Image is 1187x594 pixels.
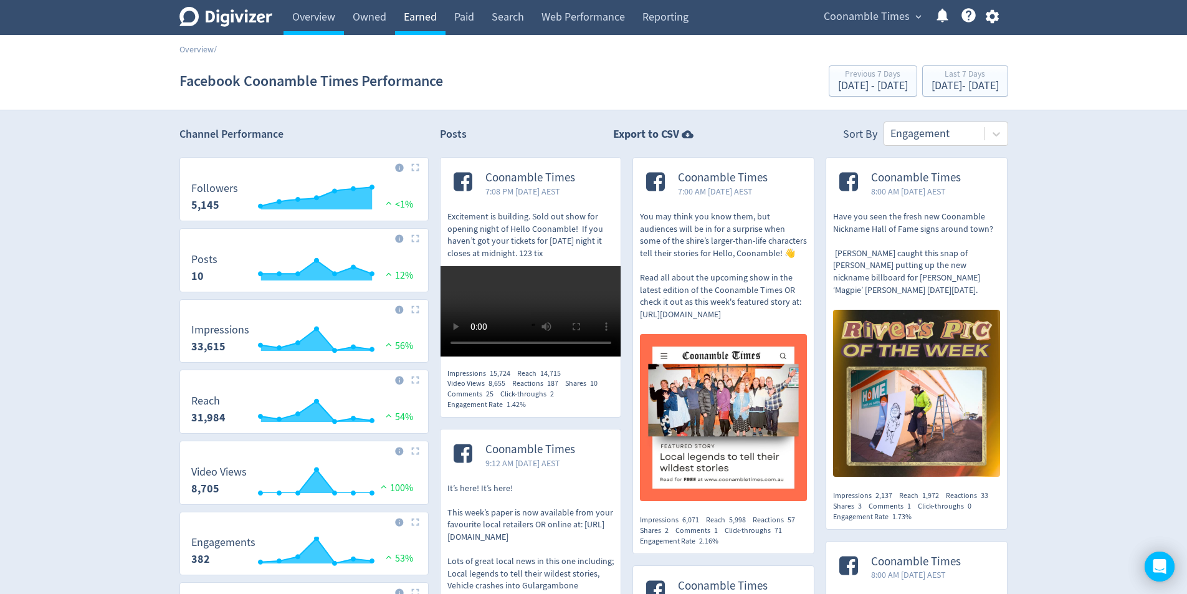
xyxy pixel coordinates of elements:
[191,410,226,425] strong: 31,984
[411,447,419,455] img: Placeholder
[411,518,419,526] img: Placeholder
[826,158,1007,481] a: Coonamble Times8:00 AM [DATE] AESTHave you seen the fresh new Coonamble Nickname Hall of Fame sig...
[918,501,978,512] div: Click-throughs
[383,198,395,208] img: positive-performance.svg
[378,482,390,491] img: positive-performance.svg
[411,163,419,171] img: Placeholder
[675,525,725,536] div: Comments
[179,61,443,101] h1: Facebook Coonamble Times Performance
[547,378,558,388] span: 187
[378,482,413,494] span: 100%
[383,411,413,423] span: 54%
[383,552,413,565] span: 53%
[191,198,219,213] strong: 5,145
[829,65,917,97] button: Previous 7 Days[DATE] - [DATE]
[191,269,204,284] strong: 10
[640,515,706,525] div: Impressions
[871,185,961,198] span: 8:00 AM [DATE] AEST
[843,127,877,146] div: Sort By
[185,254,423,287] svg: Posts 10
[678,579,768,593] span: Coonamble Times
[640,536,725,547] div: Engagement Rate
[871,568,961,581] span: 8:00 AM [DATE] AEST
[191,535,255,550] dt: Engagements
[185,324,423,357] svg: Impressions 33,615
[946,491,995,501] div: Reactions
[485,185,575,198] span: 7:08 PM [DATE] AEST
[833,501,869,512] div: Shares
[411,376,419,384] img: Placeholder
[383,411,395,420] img: positive-performance.svg
[440,127,467,146] h2: Posts
[613,127,679,142] strong: Export to CSV
[875,491,892,501] span: 2,137
[441,158,621,360] a: Coonamble Times7:08 PM [DATE] AESTExcitement is building. Sold out show for opening night of Hell...
[411,305,419,314] img: Placeholder
[447,211,614,259] p: Excitement is building. Sold out show for opening night of Hello Coonamble! If you haven’t got yo...
[871,555,961,569] span: Coonamble Times
[892,512,912,522] span: 1.73%
[191,465,247,479] dt: Video Views
[699,536,718,546] span: 2.16%
[833,512,918,522] div: Engagement Rate
[447,368,517,379] div: Impressions
[191,181,238,196] dt: Followers
[913,11,924,22] span: expand_more
[788,515,795,525] span: 57
[1145,552,1175,582] div: Open Intercom Messenger
[185,466,423,499] svg: Video Views 8,705
[517,368,568,379] div: Reach
[489,378,505,388] span: 8,655
[833,211,1000,296] p: Have you seen the fresh new Coonamble Nickname Hall of Fame signs around town? [PERSON_NAME] caug...
[486,389,493,399] span: 25
[191,552,210,567] strong: 382
[383,269,395,279] img: positive-performance.svg
[185,537,423,570] svg: Engagements 382
[191,252,217,267] dt: Posts
[191,394,226,408] dt: Reach
[179,127,429,142] h2: Channel Performance
[633,158,814,505] a: Coonamble Times7:00 AM [DATE] AESTYou may think you know them, but audiences will be in for a sur...
[869,501,918,512] div: Comments
[507,400,526,410] span: 1.42%
[383,269,413,282] span: 12%
[725,525,789,536] div: Click-throughs
[706,515,753,525] div: Reach
[485,171,575,185] span: Coonamble Times
[540,368,561,378] span: 14,715
[858,501,862,511] span: 3
[838,80,908,92] div: [DATE] - [DATE]
[383,340,395,349] img: positive-performance.svg
[907,501,911,511] span: 1
[191,481,219,496] strong: 8,705
[981,491,988,501] span: 33
[838,70,908,80] div: Previous 7 Days
[753,515,802,525] div: Reactions
[550,389,554,399] span: 2
[729,515,746,525] span: 5,998
[819,7,925,27] button: Coonamble Times
[383,340,413,352] span: 56%
[590,378,598,388] span: 10
[179,44,214,55] a: Overview
[932,70,999,80] div: Last 7 Days
[640,525,675,536] div: Shares
[185,395,423,428] svg: Reach 31,984
[922,491,939,501] span: 1,972
[640,211,807,320] p: You may think you know them, but audiences will be in for a surprise when some of the shire’s lar...
[191,339,226,354] strong: 33,615
[485,443,575,457] span: Coonamble Times
[191,323,249,337] dt: Impressions
[485,457,575,469] span: 9:12 AM [DATE] AEST
[932,80,999,92] div: [DATE] - [DATE]
[922,65,1008,97] button: Last 7 Days[DATE]- [DATE]
[214,44,217,55] span: /
[490,368,510,378] span: 15,724
[968,501,971,511] span: 0
[185,183,423,216] svg: Followers 5,145
[833,491,899,501] div: Impressions
[447,389,500,400] div: Comments
[678,185,768,198] span: 7:00 AM [DATE] AEST
[447,378,512,389] div: Video Views
[899,491,946,501] div: Reach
